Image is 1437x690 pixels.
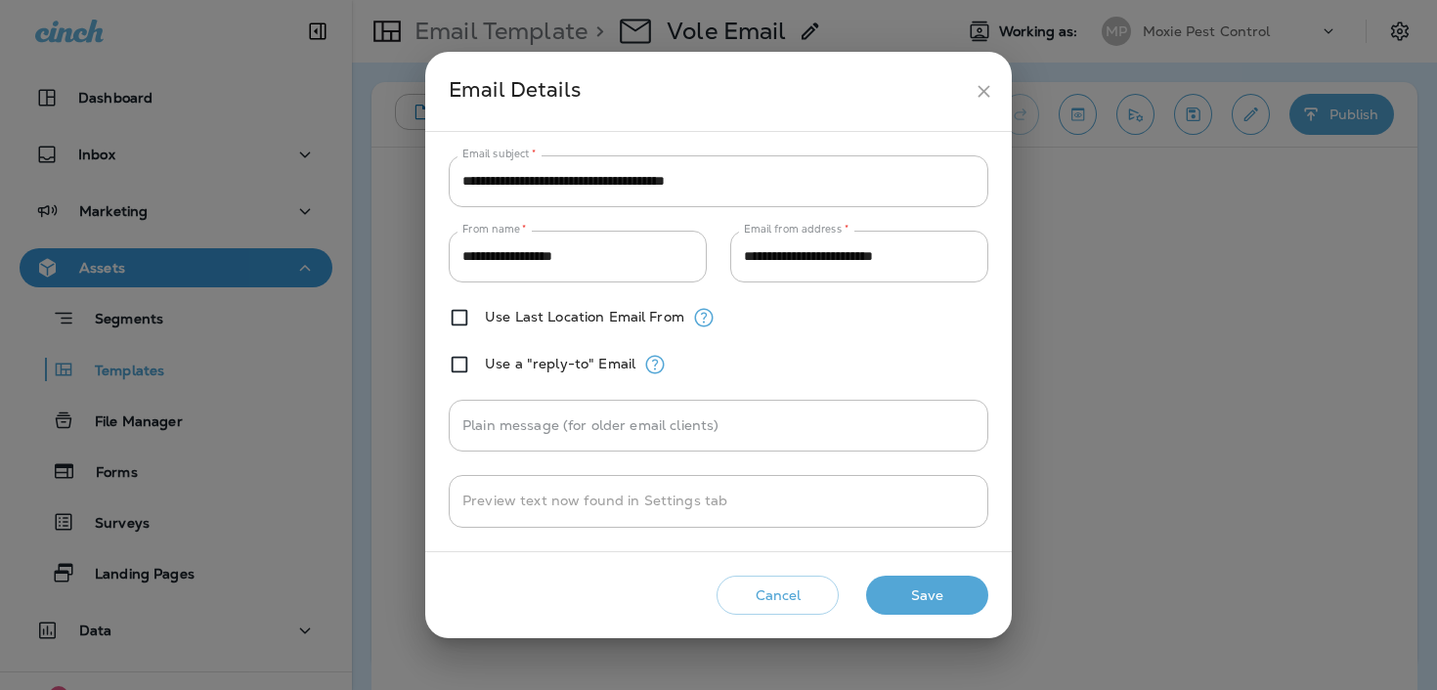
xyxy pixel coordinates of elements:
label: From name [462,222,527,237]
button: close [966,73,1002,109]
label: Use a "reply-to" Email [485,356,635,371]
button: Cancel [717,576,839,616]
label: Email subject [462,147,537,161]
label: Email from address [744,222,849,237]
label: Use Last Location Email From [485,309,684,324]
div: Email Details [449,73,966,109]
button: Save [866,576,988,616]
